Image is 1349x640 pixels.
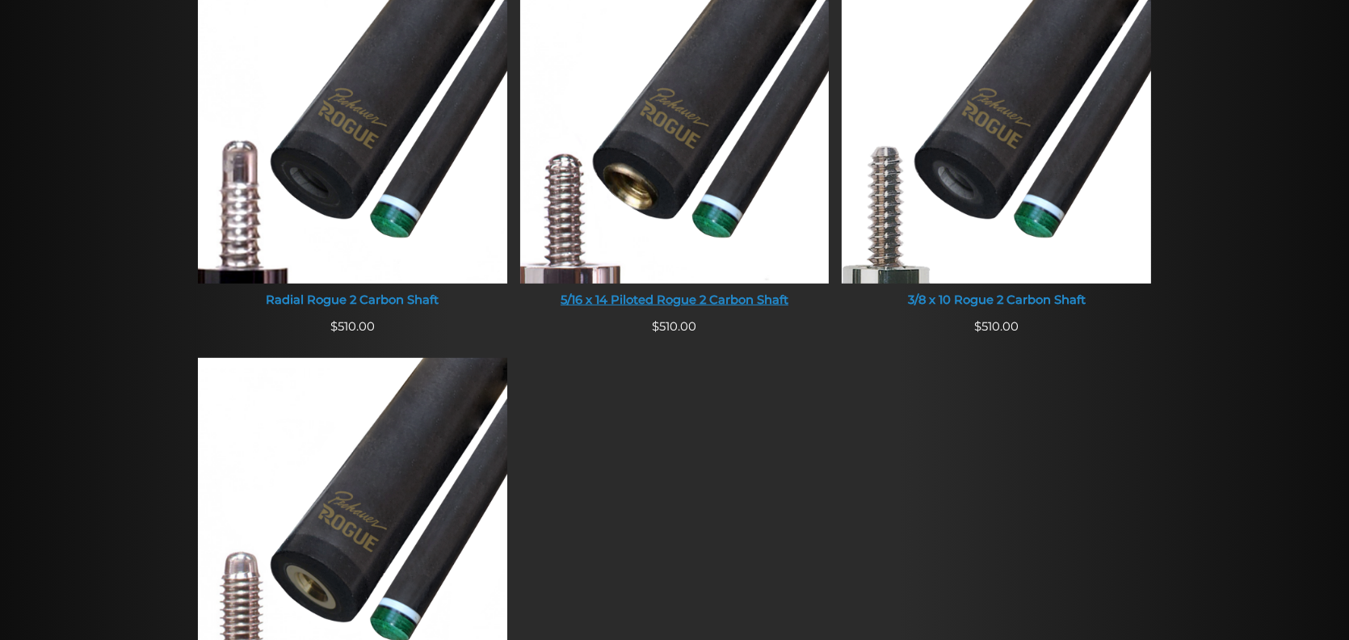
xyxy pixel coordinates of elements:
div: Radial Rogue 2 Carbon Shaft [198,293,507,308]
span: $ [974,319,981,334]
div: 3/8 x 10 Rogue 2 Carbon Shaft [842,293,1151,308]
span: 510.00 [974,319,1019,334]
div: 5/16 x 14 Piloted Rogue 2 Carbon Shaft [520,293,830,308]
span: $ [330,319,338,334]
span: 510.00 [330,319,375,334]
span: 510.00 [652,319,696,334]
span: $ [652,319,659,334]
